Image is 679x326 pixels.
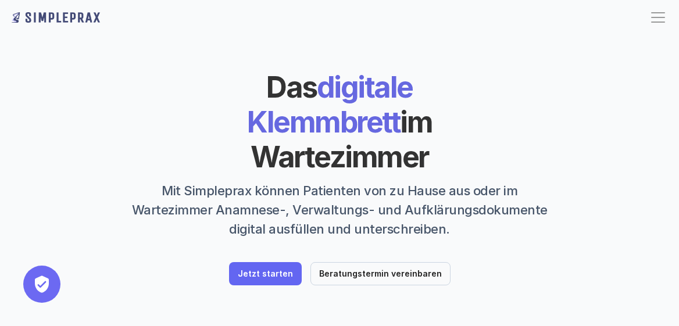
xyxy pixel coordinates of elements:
[266,70,317,105] span: Das
[251,105,437,174] span: im Wartezimmer
[172,70,508,174] h1: digitale Klemmbrett
[310,262,451,285] a: Beratungstermin vereinbaren
[121,181,558,239] p: Mit Simpleprax können Patienten von zu Hause aus oder im Wartezimmer Anamnese-, Verwaltungs- und ...
[238,269,293,279] p: Jetzt starten
[319,269,442,279] p: Beratungstermin vereinbaren
[229,262,302,285] a: Jetzt starten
